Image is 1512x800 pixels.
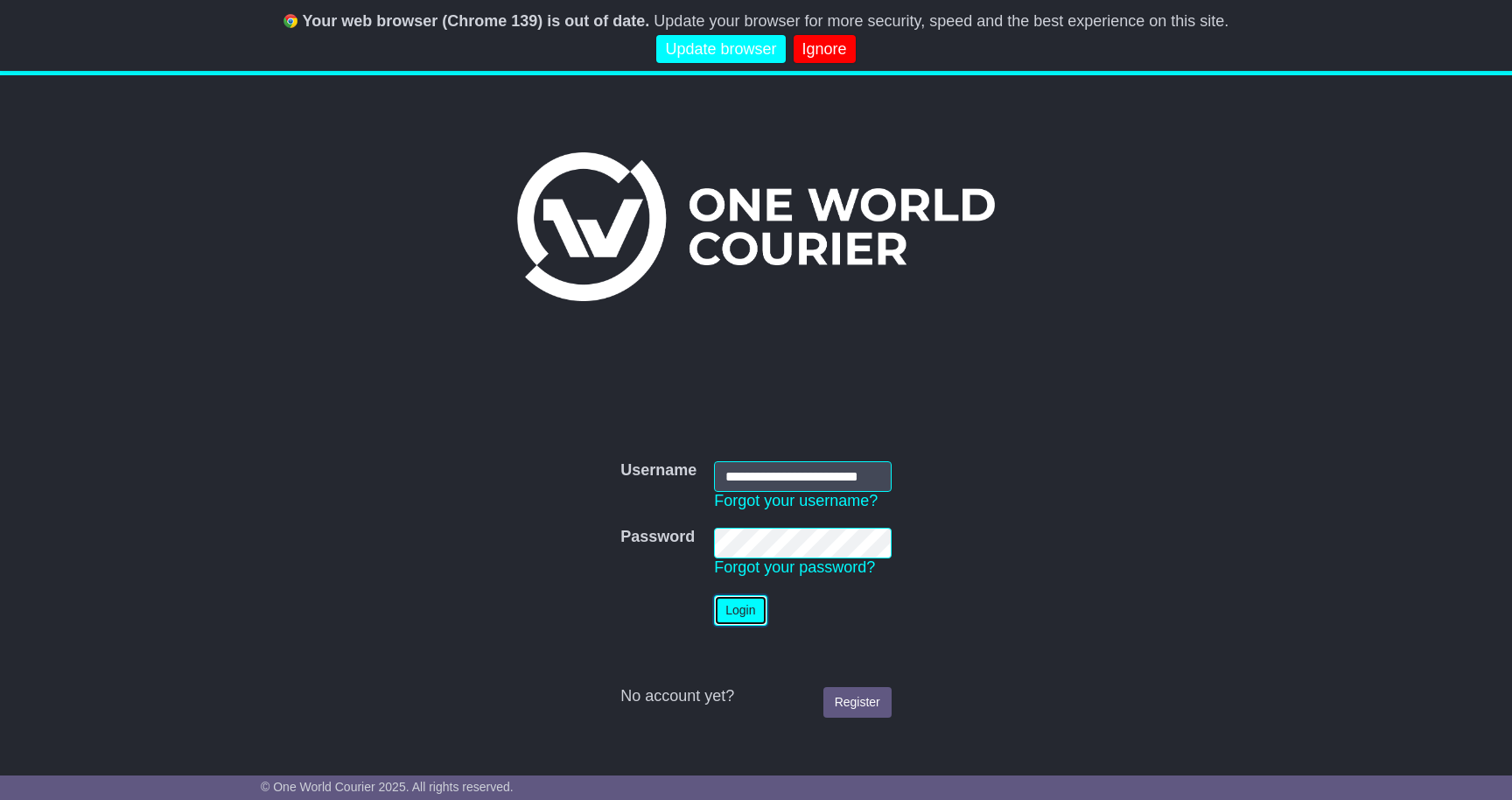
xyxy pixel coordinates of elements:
a: Ignore [794,35,856,64]
label: Password [620,528,695,547]
span: © One World Courier 2025. All rights reserved. [261,780,514,794]
label: Username [620,461,696,481]
img: One World [517,152,995,301]
a: Forgot your password? [714,558,875,576]
a: Update browser [656,35,785,64]
b: Your web browser (Chrome 139) is out of date. [303,12,650,30]
a: Register [823,687,892,718]
div: No account yet? [620,687,892,706]
span: Update your browser for more security, speed and the best experience on this site. [654,12,1228,30]
button: Login [714,595,766,626]
a: Forgot your username? [714,492,878,509]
